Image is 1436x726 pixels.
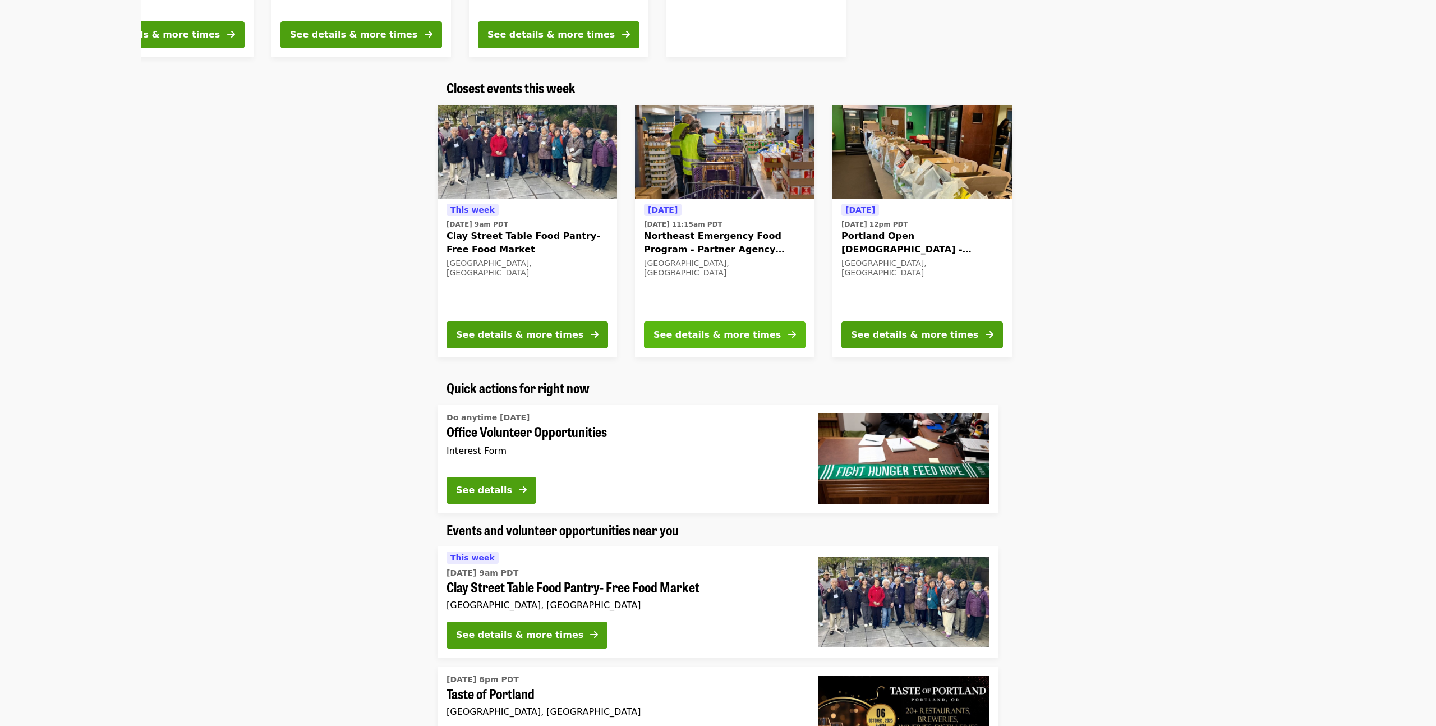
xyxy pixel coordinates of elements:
i: arrow-right icon [622,29,630,40]
div: See details & more times [93,28,220,42]
div: See details & more times [290,28,417,42]
img: Office Volunteer Opportunities organized by Oregon Food Bank [818,413,989,503]
span: Northeast Emergency Food Program - Partner Agency Support [644,229,806,256]
button: See details [447,477,536,504]
button: See details & more times [447,622,607,649]
button: See details & more times [644,321,806,348]
span: Interest Form [447,445,507,456]
span: Do anytime [DATE] [447,413,530,422]
i: arrow-right icon [986,329,993,340]
div: See details & more times [653,328,781,342]
button: See details & more times [83,21,245,48]
a: See details for "Portland Open Bible - Partner Agency Support (16+)" [832,105,1012,357]
span: This week [450,205,495,214]
button: See details & more times [841,321,1003,348]
time: [DATE] 9am PDT [447,567,518,579]
i: arrow-right icon [425,29,432,40]
div: See details & more times [851,328,978,342]
span: Office Volunteer Opportunities [447,424,800,440]
i: arrow-right icon [519,485,527,495]
div: [GEOGRAPHIC_DATA], [GEOGRAPHIC_DATA] [447,600,800,610]
img: Clay Street Table Food Pantry- Free Food Market organized by Oregon Food Bank [438,105,617,199]
i: arrow-right icon [591,329,599,340]
div: [GEOGRAPHIC_DATA], [GEOGRAPHIC_DATA] [841,259,1003,278]
span: Taste of Portland [447,686,800,702]
a: Closest events this week [447,80,576,96]
div: See details & more times [456,328,583,342]
div: [GEOGRAPHIC_DATA], [GEOGRAPHIC_DATA] [447,706,800,717]
div: [GEOGRAPHIC_DATA], [GEOGRAPHIC_DATA] [447,259,608,278]
i: arrow-right icon [590,629,598,640]
a: See details for "Northeast Emergency Food Program - Partner Agency Support" [635,105,814,357]
button: See details & more times [447,321,608,348]
span: Portland Open [DEMOGRAPHIC_DATA] - Partner Agency Support (16+) [841,229,1003,256]
time: [DATE] 9am PDT [447,219,508,229]
img: Northeast Emergency Food Program - Partner Agency Support organized by Oregon Food Bank [635,105,814,199]
button: See details & more times [280,21,442,48]
i: arrow-right icon [788,329,796,340]
div: [GEOGRAPHIC_DATA], [GEOGRAPHIC_DATA] [644,259,806,278]
span: Clay Street Table Food Pantry- Free Food Market [447,579,800,595]
div: See details & more times [487,28,615,42]
span: Quick actions for right now [447,378,590,397]
time: [DATE] 11:15am PDT [644,219,722,229]
a: See details for "Clay Street Table Food Pantry- Free Food Market" [438,546,998,658]
button: See details & more times [478,21,639,48]
time: [DATE] 12pm PDT [841,219,908,229]
img: Portland Open Bible - Partner Agency Support (16+) organized by Oregon Food Bank [832,105,1012,199]
span: Events and volunteer opportunities near you [447,520,679,539]
div: See details & more times [456,628,583,642]
span: This week [450,553,495,562]
i: arrow-right icon [227,29,235,40]
a: See details for "Clay Street Table Food Pantry- Free Food Market" [438,105,617,357]
img: Clay Street Table Food Pantry- Free Food Market organized by Oregon Food Bank [818,557,989,647]
span: Closest events this week [447,77,576,97]
span: Clay Street Table Food Pantry- Free Food Market [447,229,608,256]
span: [DATE] [845,205,875,214]
time: [DATE] 6pm PDT [447,674,519,686]
div: Closest events this week [438,80,998,96]
div: See details [456,484,512,497]
span: [DATE] [648,205,678,214]
a: See details for "Office Volunteer Opportunities" [438,405,998,512]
